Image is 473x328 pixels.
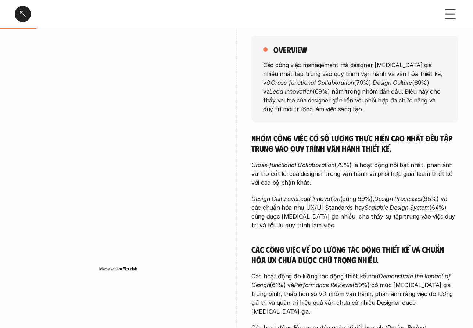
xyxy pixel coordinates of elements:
[269,87,313,95] em: Lead Innovation
[251,272,458,316] p: Các hoạt động đo lường tác động thiết kế như (61%) và (59%) có mức [MEDICAL_DATA] gia trung bình,...
[297,195,340,202] em: Lead Innovation
[251,133,458,153] h5: Nhóm công việc có số lượng thực hiện cao nhất đều tập trung vào quy trình vận hành thiết kế.
[273,44,307,55] h5: overview
[251,161,458,187] p: (79%) là hoạt động nổi bật nhất, phản ánh vai trò cốt lõi của designer trong vận hành và phối hợp...
[251,194,458,230] p: và (cùng 69%), (65%) và các chuẩn hóa như UX/UI Standards hay (64%) cũng được [MEDICAL_DATA] gia ...
[251,195,291,202] em: Design Culture
[251,244,458,264] h5: Các công việc về đo lường tác động thiết kế và chuẩn hóa UX chưa được chú trọng nhiều.
[365,204,429,211] em: Scalable Design System
[374,195,422,202] em: Design Processes
[251,161,334,169] em: Cross-functional Collaboration
[271,79,354,86] em: Cross-functional Collaboration
[294,281,352,289] em: Performance Reviews
[99,266,137,272] img: Made with Flourish
[263,60,447,113] p: Các công việc management mà designer [MEDICAL_DATA] gia nhiều nhất tập trung vào quy trình vận hà...
[15,44,222,264] iframe: Interactive or visual content
[373,79,412,86] em: Design Culture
